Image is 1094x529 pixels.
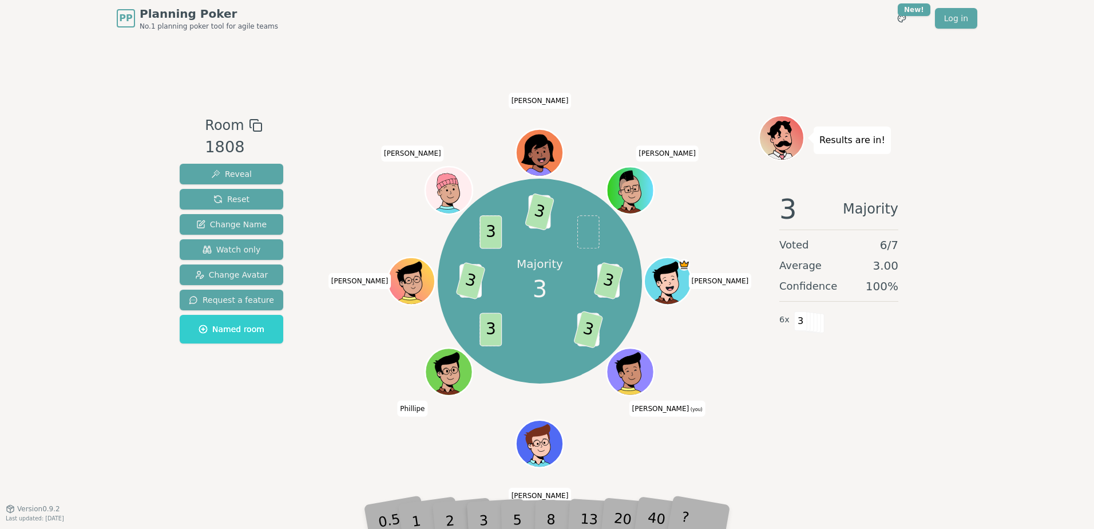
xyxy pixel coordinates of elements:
[180,239,283,260] button: Watch only
[205,115,244,136] span: Room
[509,93,572,109] span: Click to change your name
[119,11,132,25] span: PP
[480,313,502,346] span: 3
[180,164,283,184] button: Reveal
[6,515,64,522] span: Last updated: [DATE]
[880,237,898,253] span: 6 / 7
[843,195,898,223] span: Majority
[195,269,268,281] span: Change Avatar
[6,504,60,514] button: Version0.9.2
[196,219,267,230] span: Change Name
[779,195,797,223] span: 3
[199,323,264,335] span: Named room
[203,244,261,255] span: Watch only
[213,194,249,205] span: Reset
[517,256,563,272] p: Majority
[608,349,653,394] button: Click to change your avatar
[381,145,444,161] span: Click to change your name
[873,258,898,274] span: 3.00
[525,193,555,231] span: 3
[779,278,837,294] span: Confidence
[211,168,252,180] span: Reveal
[819,132,885,148] p: Results are in!
[866,278,898,294] span: 100 %
[140,22,278,31] span: No.1 planning poker tool for agile teams
[629,400,705,416] span: Click to change your name
[140,6,278,22] span: Planning Poker
[189,294,274,306] span: Request a feature
[594,262,624,300] span: 3
[689,273,752,289] span: Click to change your name
[891,8,912,29] button: New!
[328,273,391,289] span: Click to change your name
[573,311,604,349] span: 3
[794,311,807,331] span: 3
[935,8,977,29] a: Log in
[397,400,427,416] span: Click to change your name
[533,272,547,306] span: 3
[689,406,703,412] span: (you)
[456,262,486,300] span: 3
[779,237,809,253] span: Voted
[636,145,699,161] span: Click to change your name
[180,315,283,344] button: Named room
[17,504,60,514] span: Version 0.9.2
[679,259,691,271] span: Derek is the host
[117,6,278,31] a: PPPlanning PokerNo.1 planning poker tool for agile teams
[779,314,790,326] span: 6 x
[898,3,930,16] div: New!
[180,214,283,235] button: Change Name
[205,136,262,159] div: 1808
[779,258,822,274] span: Average
[180,189,283,210] button: Reset
[180,264,283,285] button: Change Avatar
[180,290,283,310] button: Request a feature
[480,215,502,248] span: 3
